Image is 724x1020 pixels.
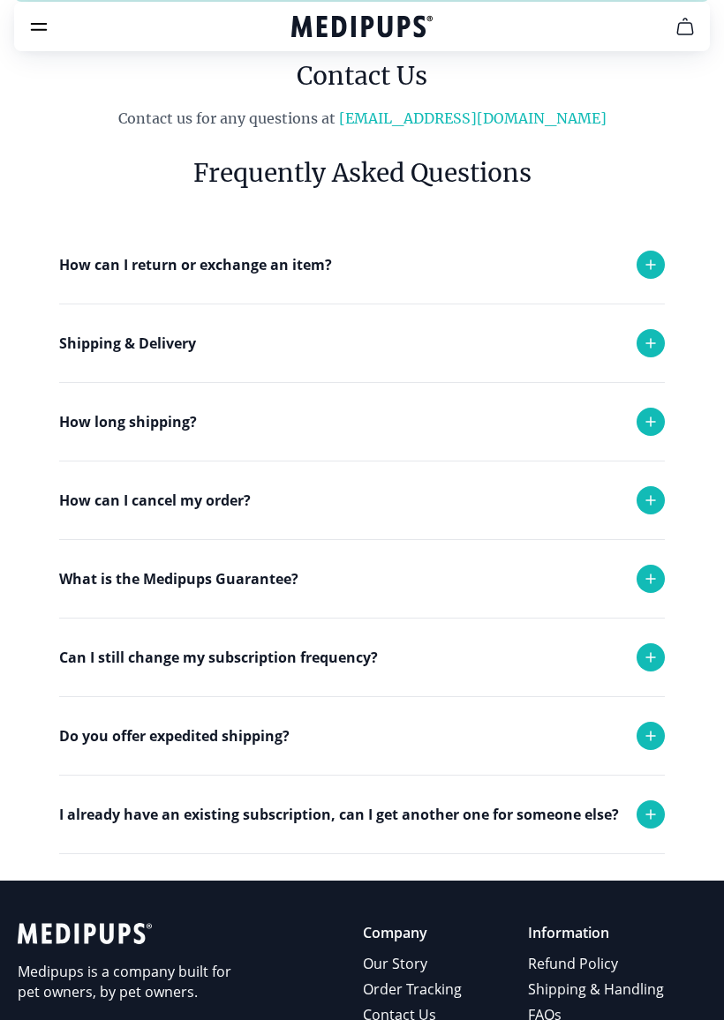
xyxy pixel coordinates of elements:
[528,951,667,977] a: Refund Policy
[59,618,589,723] div: If you received the wrong product or your product was damaged in transit, we will replace it with...
[59,725,290,746] p: Do you offer expedited shipping?
[14,58,710,94] h1: Contact Us
[363,951,464,977] a: Our Story
[59,461,589,529] div: Each order takes 1-2 business days to be delivered.
[664,5,706,48] button: cart
[528,923,667,943] p: Information
[59,804,619,825] p: I already have an existing subscription, can I get another one for someone else?
[59,155,665,191] h6: Frequently Asked Questions
[14,108,710,129] p: Contact us for any questions at
[59,696,589,764] div: Yes you can. Simply reach out to support and we will adjust your monthly deliveries!
[59,411,197,432] p: How long shipping?
[59,539,589,663] div: Any refund request and cancellation are subject to approval and turn around time is 24-48 hours. ...
[59,333,196,354] p: Shipping & Delivery
[28,16,49,37] button: burger-menu
[339,109,607,127] a: [EMAIL_ADDRESS][DOMAIN_NAME]
[18,962,247,1002] p: Medipups is a company built for pet owners, by pet owners.
[59,254,332,275] p: How can I return or exchange an item?
[59,647,378,668] p: Can I still change my subscription frequency?
[363,977,464,1002] a: Order Tracking
[59,775,589,843] div: Yes we do! Please reach out to support and we will try to accommodate any request.
[59,490,251,511] p: How can I cancel my order?
[59,568,298,589] p: What is the Medipups Guarantee?
[528,977,667,1002] a: Shipping & Handling
[363,923,464,943] p: Company
[59,853,589,940] div: Absolutely! Simply place the order and use the shipping address of the person who will receive th...
[291,13,433,43] a: Medipups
